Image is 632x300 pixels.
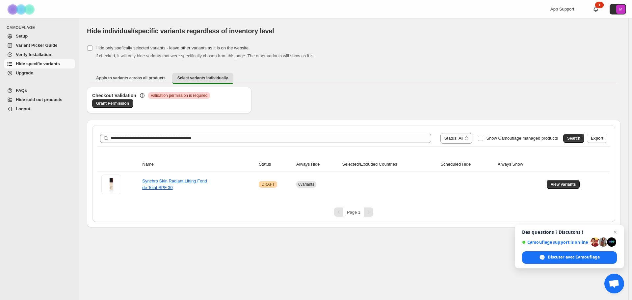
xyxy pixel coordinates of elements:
a: Logout [4,104,75,114]
span: Avatar with initials M [616,5,625,14]
span: CAMOUFLAGE [7,25,76,30]
span: If checked, it will only hide variants that were specifically chosen from this page. The other va... [95,53,315,58]
span: View variants [551,182,576,187]
div: Discuter avec Camouflage [522,251,617,264]
button: Select variants individually [172,73,233,84]
div: 1 [595,2,604,8]
span: App Support [550,7,574,12]
button: Apply to variants across all products [91,73,171,83]
span: Setup [16,34,28,39]
span: Export [591,136,603,141]
span: 6 variants [298,182,314,187]
div: Select variants individually [87,87,620,227]
span: Hide only spefically selected variants - leave other variants as it is on the website [95,45,249,50]
button: View variants [547,180,580,189]
span: Hide sold out products [16,97,63,102]
img: Synchro Skin Radiant Lifting Fond de Teint SPF 30 [101,175,121,194]
th: Name [140,157,257,172]
span: Fermer le chat [611,228,619,236]
span: Search [567,136,580,141]
th: Selected/Excluded Countries [340,157,439,172]
div: Ouvrir le chat [604,274,624,293]
span: FAQs [16,88,27,93]
button: Search [563,134,584,143]
span: Select variants individually [177,75,228,81]
span: DRAFT [261,182,275,187]
a: 1 [592,6,599,13]
span: Show Camouflage managed products [486,136,558,141]
span: Des questions ? Discutons ! [522,230,617,235]
a: Synchro Skin Radiant Lifting Fond de Teint SPF 30 [142,178,207,190]
span: Hide individual/specific variants regardless of inventory level [87,27,274,35]
span: Page 1 [347,210,360,215]
span: Apply to variants across all products [96,75,166,81]
a: Verify Installation [4,50,75,59]
a: Upgrade [4,68,75,78]
a: Hide sold out products [4,95,75,104]
span: Upgrade [16,70,33,75]
th: Always Hide [294,157,340,172]
span: Discuter avec Camouflage [548,254,600,260]
h3: Checkout Validation [92,92,136,99]
span: Grant Permission [96,101,129,106]
img: Camouflage [5,0,38,18]
span: Logout [16,106,30,111]
button: Avatar with initials M [610,4,626,14]
a: Grant Permission [92,99,133,108]
th: Scheduled Hide [438,157,495,172]
a: FAQs [4,86,75,95]
a: Hide specific variants [4,59,75,68]
a: Variant Picker Guide [4,41,75,50]
span: Camouflage support is online [522,240,588,245]
span: Verify Installation [16,52,51,57]
th: Status [257,157,294,172]
span: Validation permission is required [151,93,208,98]
nav: Pagination [97,207,610,217]
a: Setup [4,32,75,41]
th: Always Show [496,157,545,172]
text: M [619,7,622,11]
span: Variant Picker Guide [16,43,57,48]
span: Hide specific variants [16,61,60,66]
button: Export [587,134,607,143]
